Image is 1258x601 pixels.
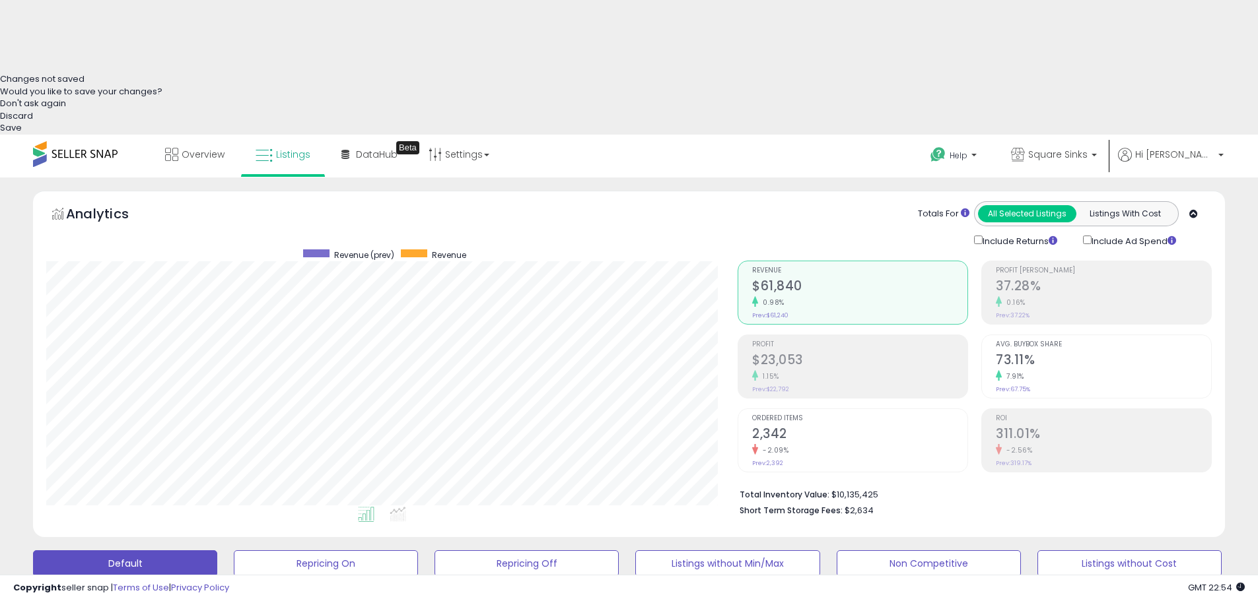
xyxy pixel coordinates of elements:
[1002,298,1026,307] small: 0.16%
[1002,371,1024,381] small: 7.91%
[996,426,1211,444] h2: 311.01%
[996,415,1211,422] span: ROI
[964,233,1073,248] div: Include Returns
[635,550,820,577] button: Listings without Min/Max
[1118,148,1224,177] a: Hi [PERSON_NAME]
[33,550,217,577] button: Default
[996,311,1030,319] small: Prev: 37.22%
[752,352,967,370] h2: $23,053
[837,550,1021,577] button: Non Competitive
[752,459,783,467] small: Prev: 2,392
[996,267,1211,274] span: Profit [PERSON_NAME]
[276,148,310,161] span: Listings
[435,550,619,577] button: Repricing Off
[1028,148,1088,161] span: Square Sinks
[13,581,61,594] strong: Copyright
[758,298,785,307] small: 0.98%
[113,581,169,594] a: Terms of Use
[246,135,320,174] a: Listings
[996,459,1031,467] small: Prev: 319.17%
[996,352,1211,370] h2: 73.11%
[740,505,843,516] b: Short Term Storage Fees:
[66,205,155,226] h5: Analytics
[996,341,1211,348] span: Avg. Buybox Share
[752,385,789,393] small: Prev: $22,792
[752,415,967,422] span: Ordered Items
[234,550,418,577] button: Repricing On
[752,267,967,274] span: Revenue
[740,486,1202,501] li: $10,135,425
[752,311,788,319] small: Prev: $61,240
[1135,148,1214,161] span: Hi [PERSON_NAME]
[13,582,229,594] div: seller snap | |
[918,208,969,220] div: Totals For
[740,489,829,500] b: Total Inventory Value:
[419,135,499,174] a: Settings
[432,249,466,261] span: Revenue
[752,341,967,348] span: Profit
[752,426,967,444] h2: 2,342
[978,205,1076,222] button: All Selected Listings
[758,371,779,381] small: 1.15%
[1076,205,1174,222] button: Listings With Cost
[182,148,225,161] span: Overview
[334,249,394,261] span: Revenue (prev)
[356,148,398,161] span: DataHub
[171,581,229,594] a: Privacy Policy
[845,504,874,517] span: $2,634
[1073,233,1197,248] div: Include Ad Spend
[155,135,234,174] a: Overview
[1037,550,1222,577] button: Listings without Cost
[950,150,967,161] span: Help
[996,278,1211,296] h2: 37.28%
[930,146,946,163] i: Get Help
[758,445,788,455] small: -2.09%
[752,278,967,296] h2: $61,840
[996,385,1030,393] small: Prev: 67.75%
[1002,445,1032,455] small: -2.56%
[332,135,407,174] a: DataHub
[396,141,419,154] div: Tooltip anchor
[920,137,990,177] a: Help
[1188,581,1245,594] span: 2025-10-13 22:54 GMT
[1001,135,1107,177] a: Square Sinks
